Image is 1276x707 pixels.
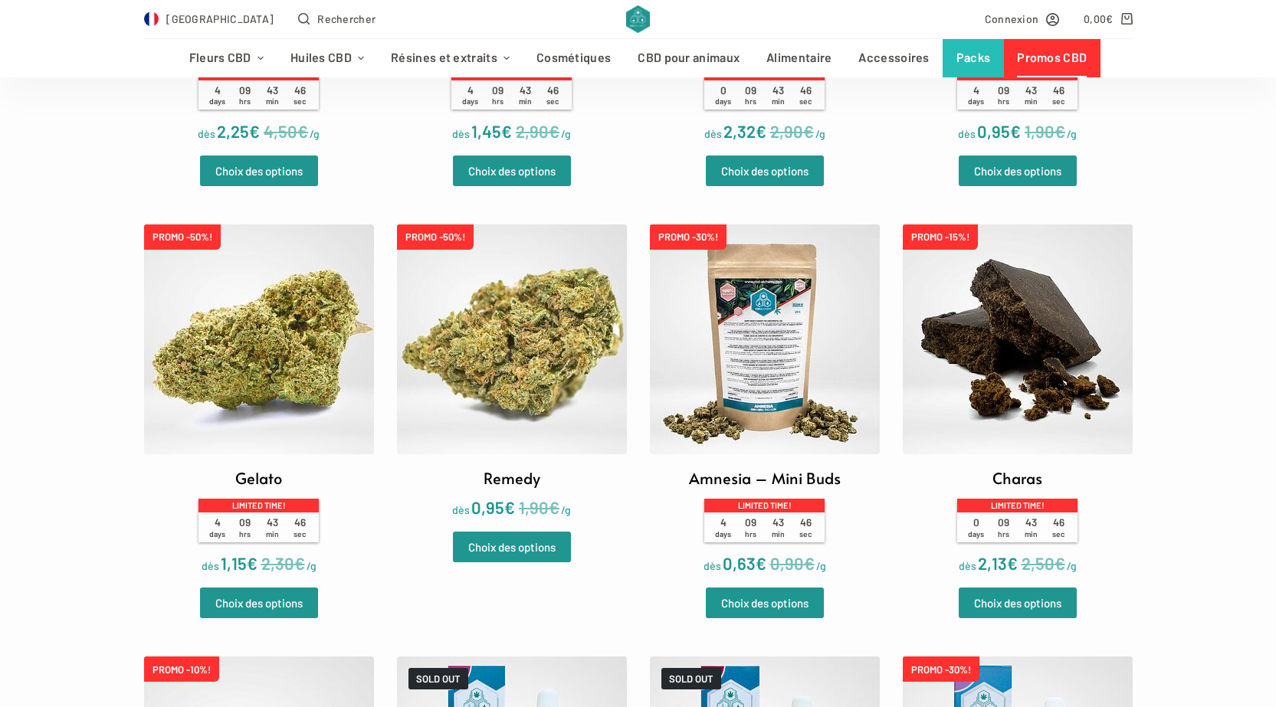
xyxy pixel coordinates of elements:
h2: Charas [992,466,1042,489]
span: € [803,121,814,141]
span: 09 [231,516,259,538]
span: sec [1052,97,1064,106]
span: € [247,553,257,573]
a: Alimentaire [753,39,845,77]
span: dès [959,559,976,572]
span: Connexion [985,10,1039,28]
span: days [715,97,731,106]
a: Sélectionner les options pour “Alchemy Berry” [959,155,1077,186]
span: PROMO -10%! [144,656,219,682]
a: Sélectionner les options pour “Phantom OG” [200,155,318,186]
span: hrs [745,529,756,538]
span: min [266,97,279,106]
span: 09 [990,516,1018,538]
span: /g [1067,127,1077,140]
bdi: 2,90 [770,121,814,141]
span: hrs [239,529,251,538]
span: € [1007,553,1018,573]
span: 4 [710,516,737,538]
span: /g [310,127,320,140]
a: Fleurs CBD [175,39,277,77]
a: Packs [943,39,1004,77]
span: 46 [1045,516,1072,538]
span: € [297,121,308,141]
span: days [462,97,478,106]
span: € [804,553,815,573]
span: dès [704,127,722,140]
span: € [1106,12,1113,25]
span: € [1010,121,1021,141]
span: 46 [1045,84,1072,106]
span: SOLD OUT [408,668,468,689]
a: PROMO -50%! Remedy dès 0,95€/g [397,224,627,521]
span: € [504,497,515,517]
span: Rechercher [317,10,376,28]
button: Ouvrir le formulaire de recherche [298,10,376,28]
a: Sélectionner les options pour “Charas” [959,588,1077,618]
span: dès [704,559,721,572]
span: 46 [792,516,819,538]
a: Sélectionner les options pour “Cookies” [453,155,571,186]
nav: Menu d’en-tête [175,39,1101,77]
span: sec [546,97,559,106]
span: dès [202,559,219,572]
a: Sélectionner les options pour “Remedy” [453,532,571,562]
span: 09 [737,516,765,538]
span: /g [561,503,571,516]
bdi: 0,63 [723,553,766,573]
p: Limited time! [704,499,824,512]
bdi: 1,45 [471,121,512,141]
span: days [209,97,225,106]
span: hrs [998,529,1009,538]
bdi: 1,90 [519,497,559,517]
bdi: 0,95 [977,121,1021,141]
span: € [249,121,260,141]
span: /g [307,559,317,572]
span: days [209,529,225,538]
span: 43 [765,516,792,538]
span: min [1025,529,1038,538]
span: € [501,121,512,141]
span: € [549,497,559,517]
span: 46 [286,516,313,538]
span: min [772,97,785,106]
span: 43 [259,84,287,106]
span: PROMO -30%! [903,656,979,682]
span: € [549,121,559,141]
bdi: 2,90 [516,121,559,141]
a: PROMO -50%! Gelato Limited time! 4days 09hrs 43min 46sec dès 1,15€/g [144,224,374,578]
a: Cosmétiques [523,39,625,77]
span: PROMO -50%! [144,224,221,250]
span: hrs [492,97,504,106]
span: € [1055,553,1065,573]
span: days [968,97,984,106]
span: min [1025,97,1038,106]
span: 09 [737,84,765,106]
span: days [715,529,731,538]
span: PROMO -50%! [397,224,474,250]
span: dès [958,127,976,140]
bdi: 1,90 [1025,121,1065,141]
span: € [756,553,766,573]
p: Limited time! [957,499,1077,512]
span: dès [452,127,470,140]
a: Huiles CBD [277,39,377,77]
a: Sélectionner les options pour “Gelato” [200,588,318,618]
span: 43 [512,84,540,106]
span: 43 [1018,516,1045,538]
h2: Gelato [235,466,282,489]
span: sec [799,529,812,538]
span: [GEOGRAPHIC_DATA] [166,10,274,28]
span: 09 [231,84,259,106]
bdi: 2,30 [261,553,305,573]
a: PROMO -15%! Charas Limited time! 0days 09hrs 43min 46sec dès 2,13€/g [903,224,1133,578]
span: 46 [539,84,566,106]
span: sec [1052,529,1064,538]
span: dès [452,503,470,516]
span: € [294,553,305,573]
a: Sélectionner les options pour “Obi-Wan” [706,155,824,186]
a: Promos CBD [1004,39,1101,77]
span: dès [198,127,215,140]
span: PROMO -30%! [650,224,727,250]
span: 09 [990,84,1018,106]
